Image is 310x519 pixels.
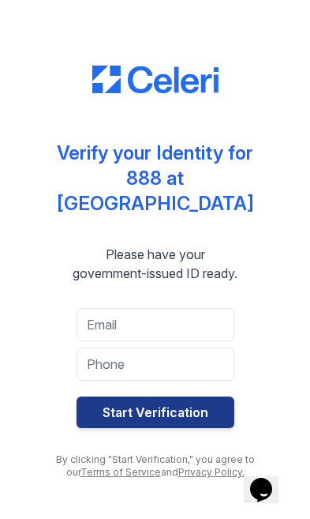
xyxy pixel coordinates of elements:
div: Verify your Identity for 888 at [GEOGRAPHIC_DATA] [45,141,266,216]
a: Privacy Policy. [178,466,245,478]
button: Start Verification [77,397,234,428]
img: CE_Logo_Blue-a8612792a0a2168367f1c8372b55b34899dd931a85d93a1a3d3e32e68fde9ad4.png [92,66,218,94]
a: Terms of Service [80,466,161,478]
iframe: chat widget [244,456,294,503]
input: Phone [77,348,234,381]
div: By clicking "Start Verification," you agree to our and [45,453,266,479]
input: Email [77,308,234,341]
div: Please have your government-issued ID ready. [73,245,237,283]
